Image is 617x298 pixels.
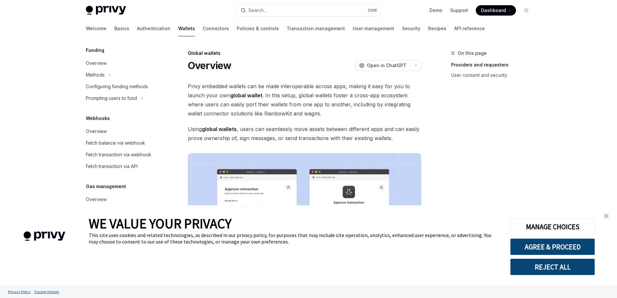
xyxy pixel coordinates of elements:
h5: Webhooks [86,114,110,122]
img: light logo [86,6,126,15]
a: Overview [81,194,164,205]
a: Security [402,21,420,36]
strong: global wallets [202,126,237,132]
a: Fetch balance via webhook [81,137,164,149]
div: Fetch transaction via API [86,162,138,170]
div: Configuring funding methods [86,83,148,90]
div: Overview [86,196,107,203]
a: API reference [454,21,485,36]
span: Using , users can seamlessly move assets between different apps and can easily prove ownership of... [188,125,421,143]
a: Welcome [86,21,107,36]
div: This site uses cookies and related technologies, as described in our privacy policy, for purposes... [89,232,500,245]
div: Prompting users to fund [86,94,137,102]
a: Recipes [428,21,446,36]
div: Fetch transaction via webhook [86,151,151,159]
a: Overview [81,125,164,137]
a: Wallets [178,21,195,36]
h5: Gas management [86,183,126,190]
a: Demo [429,7,442,14]
span: Ctrl K [368,8,377,13]
a: Privacy Policy [6,286,32,297]
div: Fetch balance via webhook [86,139,145,147]
a: Authentication [137,21,170,36]
a: Configuring funding methods [81,81,164,92]
a: User consent and security [451,70,537,80]
button: AGREE & PROCEED [510,238,595,255]
span: WE VALUE YOUR PRIVACY [89,215,232,232]
a: Fetch transaction via API [81,161,164,172]
div: Methods [86,71,105,79]
div: Overview [86,59,107,67]
a: Fetch transaction via webhook [81,149,164,161]
a: Basics [114,21,129,36]
a: Connectors [203,21,229,36]
button: Toggle dark mode [521,5,531,16]
a: Policies & controls [237,21,279,36]
a: Overview [81,57,164,69]
span: On this page [458,49,487,57]
button: MANAGE CHOICES [510,218,595,235]
div: Overview [86,127,107,135]
a: Providers and requesters [451,60,537,70]
a: Dashboard [476,5,516,16]
button: REJECT ALL [510,258,595,275]
span: Open in ChatGPT [367,62,406,69]
img: company logo [10,222,79,250]
button: Open in ChatGPT [355,60,410,71]
a: Transaction management [287,21,345,36]
h1: Overview [188,60,232,71]
a: Support [450,7,468,14]
h5: Funding [86,46,104,54]
strong: global wallet [230,92,262,99]
button: Search...CtrlK [236,5,381,16]
a: close banner [600,209,613,222]
span: Dashboard [481,7,506,14]
div: Search... [248,6,267,14]
a: User management [353,21,394,36]
img: close banner [604,214,609,218]
span: Privy embedded wallets can be made interoperable across apps, making it easy for you to launch yo... [188,82,421,118]
div: Global wallets [188,50,421,56]
a: Tracker Details [32,286,61,297]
